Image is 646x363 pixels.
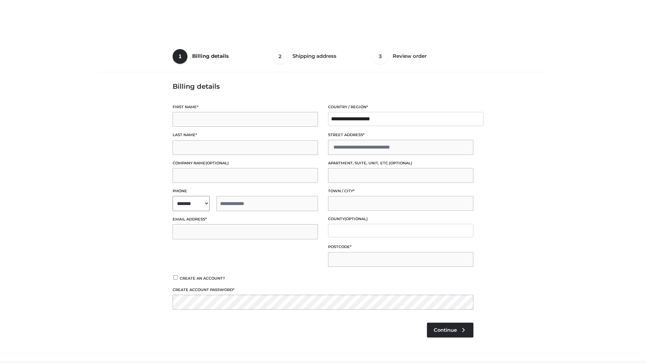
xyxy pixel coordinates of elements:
span: Continue [434,327,457,333]
label: County [328,216,473,222]
label: Town / City [328,188,473,194]
span: (optional) [206,161,229,165]
span: Create an account? [180,276,225,281]
span: 3 [373,49,388,64]
span: Billing details [192,53,229,59]
span: Review order [393,53,427,59]
label: Country / Region [328,104,473,110]
span: (optional) [389,161,412,165]
h3: Billing details [173,82,473,90]
label: Create account password [173,287,473,293]
label: Phone [173,188,318,194]
span: 2 [273,49,288,64]
input: Create an account? [173,275,179,280]
label: First name [173,104,318,110]
span: Shipping address [292,53,336,59]
span: 1 [173,49,187,64]
span: (optional) [345,216,368,221]
label: Last name [173,132,318,138]
label: Company name [173,160,318,166]
label: Email address [173,216,318,223]
label: Street address [328,132,473,138]
a: Continue [427,323,473,337]
label: Postcode [328,244,473,250]
label: Apartment, suite, unit, etc. [328,160,473,166]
